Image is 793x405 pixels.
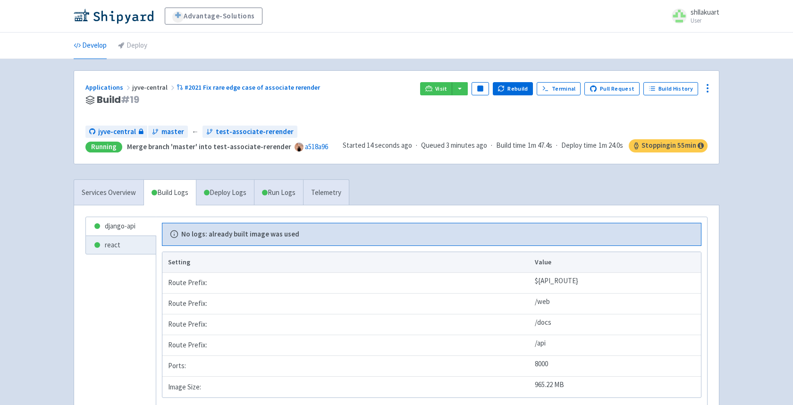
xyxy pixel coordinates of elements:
td: Route Prefix: [162,294,532,314]
a: Build Logs [144,180,196,206]
td: 965.22 MB [532,377,701,397]
span: Started [343,141,412,150]
div: Running [85,142,122,152]
a: Develop [74,33,107,59]
span: Queued [421,141,487,150]
td: /docs [532,314,701,335]
th: Setting [162,252,532,273]
b: No logs: already built image was used [181,229,299,240]
td: Route Prefix: [162,273,532,294]
span: jyve-central [132,83,177,92]
time: 3 minutes ago [446,141,487,150]
a: Deploy Logs [196,180,254,206]
a: master [148,126,188,138]
td: ${API_ROUTE} [532,273,701,294]
span: Build [97,94,139,105]
button: Rebuild [493,82,533,95]
span: master [161,127,184,137]
span: ← [192,127,199,137]
a: Deploy [118,33,147,59]
a: Advantage-Solutions [165,8,262,25]
div: · · · [343,139,708,152]
td: Image Size: [162,377,532,397]
button: Pause [472,82,489,95]
span: jyve-central [98,127,136,137]
a: django-api [86,217,156,236]
a: Applications [85,83,132,92]
a: Terminal [537,82,581,95]
th: Value [532,252,701,273]
a: react [86,236,156,254]
a: Telemetry [303,180,349,206]
a: Build History [643,82,698,95]
span: 1m 24.0s [599,140,623,151]
a: Services Overview [74,180,143,206]
strong: Merge branch 'master' into test-associate-rerender [127,142,291,151]
span: Build time [496,140,526,151]
span: 1m 47.4s [528,140,552,151]
a: jyve-central [85,126,147,138]
a: Pull Request [584,82,640,95]
a: #2021 Fix rare edge case of associate rerender [177,83,321,92]
td: Route Prefix: [162,335,532,356]
a: Visit [420,82,452,95]
td: /api [532,335,701,356]
span: # 19 [121,93,139,106]
td: 8000 [532,356,701,377]
img: Shipyard logo [74,8,153,24]
span: Visit [435,85,447,93]
time: 14 seconds ago [367,141,412,150]
td: Route Prefix: [162,314,532,335]
small: User [691,17,719,24]
a: Run Logs [254,180,303,206]
span: test-associate-rerender [216,127,294,137]
td: Ports: [162,356,532,377]
a: test-associate-rerender [202,126,297,138]
a: a518a96 [305,142,328,151]
a: shllakuart User [666,8,719,24]
span: Deploy time [561,140,597,151]
td: /web [532,294,701,314]
span: Stopping in 55 min [629,139,708,152]
span: shllakuart [691,8,719,17]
